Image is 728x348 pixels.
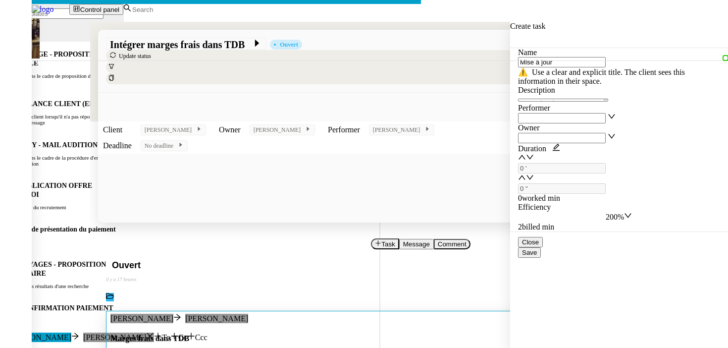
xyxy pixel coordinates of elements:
[403,240,430,248] span: Message
[518,68,685,85] span: Use a clear and explicit title. The client sees this information in their space.
[522,238,539,246] span: Close
[522,194,560,202] span: worked min
[438,240,467,248] span: Comment
[518,144,546,153] span: Duration
[145,126,196,133] span: [PERSON_NAME]
[373,126,424,133] span: [PERSON_NAME]
[371,238,399,249] button: Task
[80,6,119,13] span: Control panel
[518,223,554,231] span: 2
[381,240,395,248] span: Task
[518,104,550,112] label: Performer
[518,68,528,76] span: ⚠️
[110,314,173,323] a: [PERSON_NAME]
[518,203,551,211] span: Efficiency
[131,5,217,14] input: Search
[106,277,136,282] span: il y a 17 heures
[145,142,178,149] span: No deadline
[522,249,537,256] span: Save
[522,223,554,231] span: billed min
[518,123,540,132] label: Owner
[518,247,541,258] button: Save
[606,213,624,221] nz-select-item: 200%
[399,239,434,249] button: Message
[518,57,606,67] input: Name
[185,314,248,323] a: [PERSON_NAME]
[110,334,540,343] h4: Marges frais dans TDB
[254,126,305,133] span: [PERSON_NAME]
[434,239,470,249] button: Comment
[324,122,364,137] td: Performer
[99,122,136,137] td: Client
[518,194,560,202] span: 0
[99,138,136,153] td: Deadline
[518,183,606,194] input: 0 sec
[518,237,543,247] button: Close
[69,4,123,15] button: Control panel
[215,122,245,137] td: Owner
[518,163,606,174] input: 0 min
[112,260,141,270] span: Ouvert
[518,86,555,94] label: Description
